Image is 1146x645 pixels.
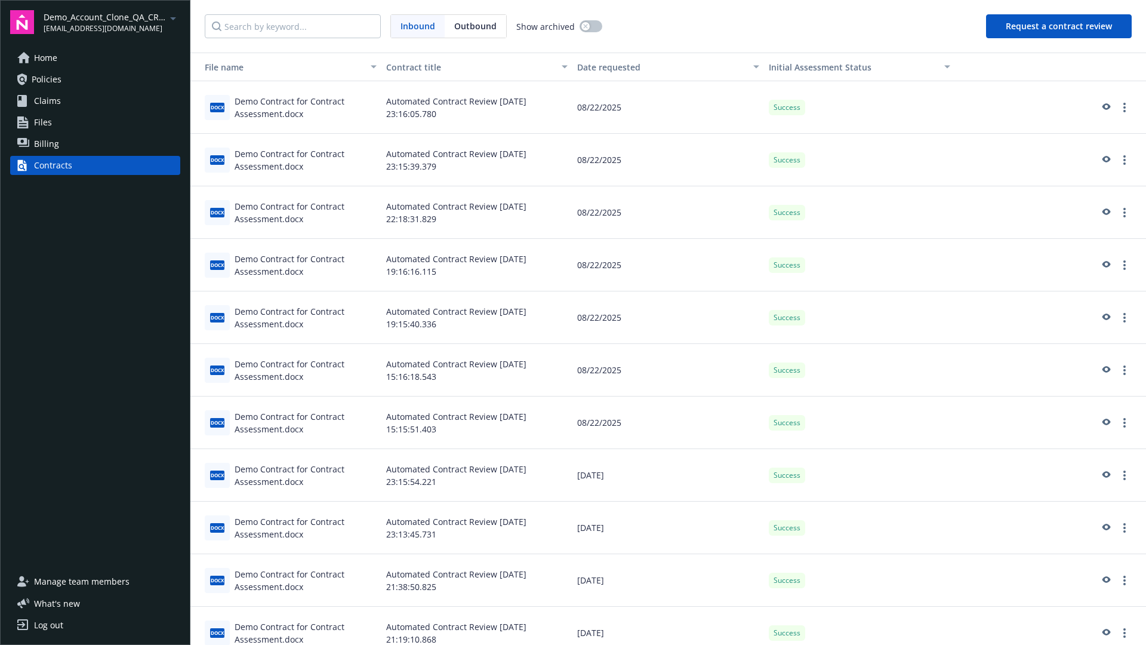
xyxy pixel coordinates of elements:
[195,61,363,73] div: Toggle SortBy
[1117,521,1132,535] a: more
[210,523,224,532] span: docx
[769,61,937,73] div: Toggle SortBy
[34,48,57,67] span: Home
[1117,311,1132,325] a: more
[572,134,763,186] div: 08/22/2025
[34,156,72,175] div: Contracts
[210,155,224,164] span: docx
[1117,468,1132,483] a: more
[381,449,572,502] div: Automated Contract Review [DATE] 23:15:54.221
[572,239,763,291] div: 08/22/2025
[572,291,763,344] div: 08/22/2025
[381,134,572,186] div: Automated Contract Review [DATE] 23:15:39.379
[986,14,1132,38] button: Request a contract review
[572,449,763,502] div: [DATE]
[1117,573,1132,588] a: more
[774,417,800,428] span: Success
[381,554,572,607] div: Automated Contract Review [DATE] 21:38:50.825
[235,95,377,120] div: Demo Contract for Contract Assessment.docx
[1098,363,1113,377] a: preview
[1098,468,1113,483] a: preview
[34,91,61,110] span: Claims
[381,502,572,554] div: Automated Contract Review [DATE] 23:13:45.731
[210,471,224,480] span: docx
[10,134,180,153] a: Billing
[774,628,800,638] span: Success
[572,81,763,134] div: 08/22/2025
[774,207,800,218] span: Success
[577,61,745,73] div: Date requested
[10,597,99,610] button: What's new
[1098,416,1113,430] a: preview
[572,344,763,397] div: 08/22/2025
[235,463,377,488] div: Demo Contract for Contract Assessment.docx
[1098,258,1113,272] a: preview
[205,14,381,38] input: Search by keyword...
[572,502,763,554] div: [DATE]
[210,365,224,374] span: docx
[774,523,800,533] span: Success
[769,62,871,73] span: Initial Assessment Status
[572,554,763,607] div: [DATE]
[1117,363,1132,377] a: more
[34,113,52,132] span: Files
[401,20,435,32] span: Inbound
[10,91,180,110] a: Claims
[210,576,224,585] span: docx
[1098,626,1113,640] a: preview
[10,113,180,132] a: Files
[1098,521,1113,535] a: preview
[235,200,377,225] div: Demo Contract for Contract Assessment.docx
[44,23,166,34] span: [EMAIL_ADDRESS][DOMAIN_NAME]
[1117,153,1132,167] a: more
[445,15,506,38] span: Outbound
[235,410,377,435] div: Demo Contract for Contract Assessment.docx
[195,61,363,73] div: File name
[1098,153,1113,167] a: preview
[774,470,800,481] span: Success
[235,148,377,173] div: Demo Contract for Contract Assessment.docx
[1117,416,1132,430] a: more
[10,48,180,67] a: Home
[235,568,377,593] div: Demo Contract for Contract Assessment.docx
[1117,205,1132,220] a: more
[572,186,763,239] div: 08/22/2025
[381,53,572,81] button: Contract title
[210,313,224,322] span: docx
[1117,258,1132,272] a: more
[210,628,224,637] span: docx
[235,358,377,383] div: Demo Contract for Contract Assessment.docx
[1098,205,1113,220] a: preview
[166,11,180,25] a: arrowDropDown
[10,70,180,89] a: Policies
[10,156,180,175] a: Contracts
[454,20,497,32] span: Outbound
[572,397,763,449] div: 08/22/2025
[381,344,572,397] div: Automated Contract Review [DATE] 15:16:18.543
[10,572,180,591] a: Manage team members
[774,312,800,323] span: Success
[235,253,377,278] div: Demo Contract for Contract Assessment.docx
[34,616,63,635] div: Log out
[235,305,377,330] div: Demo Contract for Contract Assessment.docx
[381,291,572,344] div: Automated Contract Review [DATE] 19:15:40.336
[1098,311,1113,325] a: preview
[210,103,224,112] span: docx
[381,397,572,449] div: Automated Contract Review [DATE] 15:15:51.403
[774,155,800,165] span: Success
[44,11,166,23] span: Demo_Account_Clone_QA_CR_Tests_Demo
[774,102,800,113] span: Success
[381,239,572,291] div: Automated Contract Review [DATE] 19:16:16.115
[774,365,800,376] span: Success
[210,208,224,217] span: docx
[34,134,59,153] span: Billing
[381,81,572,134] div: Automated Contract Review [DATE] 23:16:05.780
[572,53,763,81] button: Date requested
[1117,100,1132,115] a: more
[386,61,554,73] div: Contract title
[44,10,180,34] button: Demo_Account_Clone_QA_CR_Tests_Demo[EMAIL_ADDRESS][DOMAIN_NAME]arrowDropDown
[1117,626,1132,640] a: more
[381,186,572,239] div: Automated Contract Review [DATE] 22:18:31.829
[210,260,224,269] span: docx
